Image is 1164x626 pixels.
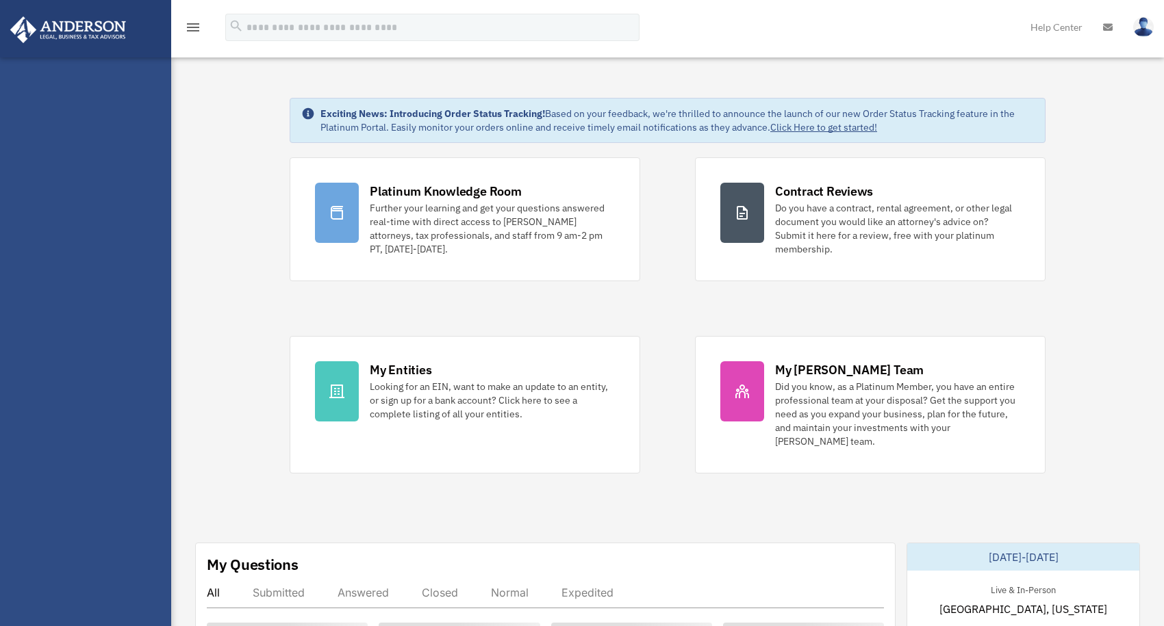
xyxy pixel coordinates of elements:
[370,201,615,256] div: Further your learning and get your questions answered real-time with direct access to [PERSON_NAM...
[207,554,299,575] div: My Questions
[338,586,389,599] div: Answered
[422,586,458,599] div: Closed
[1133,17,1154,37] img: User Pic
[290,157,640,281] a: Platinum Knowledge Room Further your learning and get your questions answered real-time with dire...
[320,107,545,120] strong: Exciting News: Introducing Order Status Tracking!
[695,157,1046,281] a: Contract Reviews Do you have a contract, rental agreement, or other legal document you would like...
[775,380,1020,448] div: Did you know, as a Platinum Member, you have an entire professional team at your disposal? Get th...
[939,601,1107,617] span: [GEOGRAPHIC_DATA], [US_STATE]
[770,121,877,133] a: Click Here to get started!
[229,18,244,34] i: search
[185,24,201,36] a: menu
[491,586,529,599] div: Normal
[775,183,873,200] div: Contract Reviews
[695,336,1046,473] a: My [PERSON_NAME] Team Did you know, as a Platinum Member, you have an entire professional team at...
[907,543,1139,571] div: [DATE]-[DATE]
[370,361,431,378] div: My Entities
[561,586,613,599] div: Expedited
[207,586,220,599] div: All
[253,586,305,599] div: Submitted
[775,201,1020,256] div: Do you have a contract, rental agreement, or other legal document you would like an attorney's ad...
[320,107,1034,134] div: Based on your feedback, we're thrilled to announce the launch of our new Order Status Tracking fe...
[775,361,924,378] div: My [PERSON_NAME] Team
[370,183,522,200] div: Platinum Knowledge Room
[980,582,1067,596] div: Live & In-Person
[6,16,130,43] img: Anderson Advisors Platinum Portal
[370,380,615,421] div: Looking for an EIN, want to make an update to an entity, or sign up for a bank account? Click her...
[290,336,640,473] a: My Entities Looking for an EIN, want to make an update to an entity, or sign up for a bank accoun...
[185,19,201,36] i: menu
